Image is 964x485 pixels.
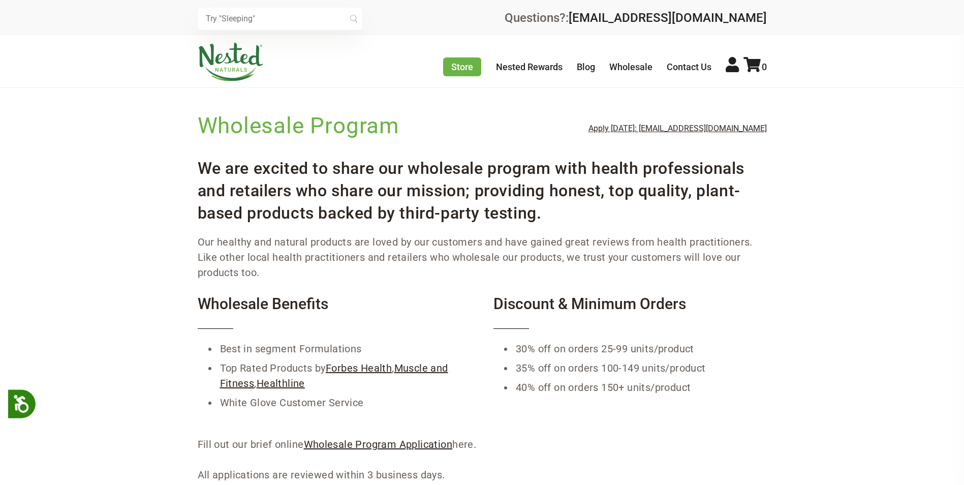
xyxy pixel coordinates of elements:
[493,295,767,329] h4: Discount & Minimum Orders
[198,149,767,224] h3: We are excited to share our wholesale program with health professionals and retailers who share o...
[505,12,767,24] div: Questions?:
[218,393,471,412] li: White Glove Customer Service
[743,62,767,72] a: 0
[569,11,767,25] a: [EMAIL_ADDRESS][DOMAIN_NAME]
[218,358,471,393] li: Top Rated Products by , ,
[762,62,767,72] span: 0
[220,362,448,389] a: Muscle and Fitness
[609,62,652,72] a: Wholesale
[496,62,563,72] a: Nested Rewards
[667,62,711,72] a: Contact Us
[198,43,264,81] img: Nested Naturals
[198,467,767,482] p: All applications are reviewed within 3 business days.
[514,378,767,397] li: 40% off on orders 150+ units/product
[514,339,767,358] li: 30% off on orders 25-99 units/product
[198,8,362,30] input: Try "Sleeping"
[198,295,471,329] h4: Wholesale Benefits
[304,438,453,450] a: Wholesale Program Application
[326,362,392,374] a: Forbes Health
[443,57,481,76] a: Store
[198,437,767,452] p: Fill out our brief online here.
[514,358,767,378] li: 35% off on orders 100-149 units/product
[198,110,400,141] h1: Wholesale Program
[257,377,305,389] a: Healthline
[198,234,767,280] p: Our healthy and natural products are loved by our customers and have gained great reviews from he...
[588,124,767,133] a: Apply [DATE]: [EMAIL_ADDRESS][DOMAIN_NAME]
[218,339,471,358] li: Best in segment Formulations
[577,62,595,72] a: Blog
